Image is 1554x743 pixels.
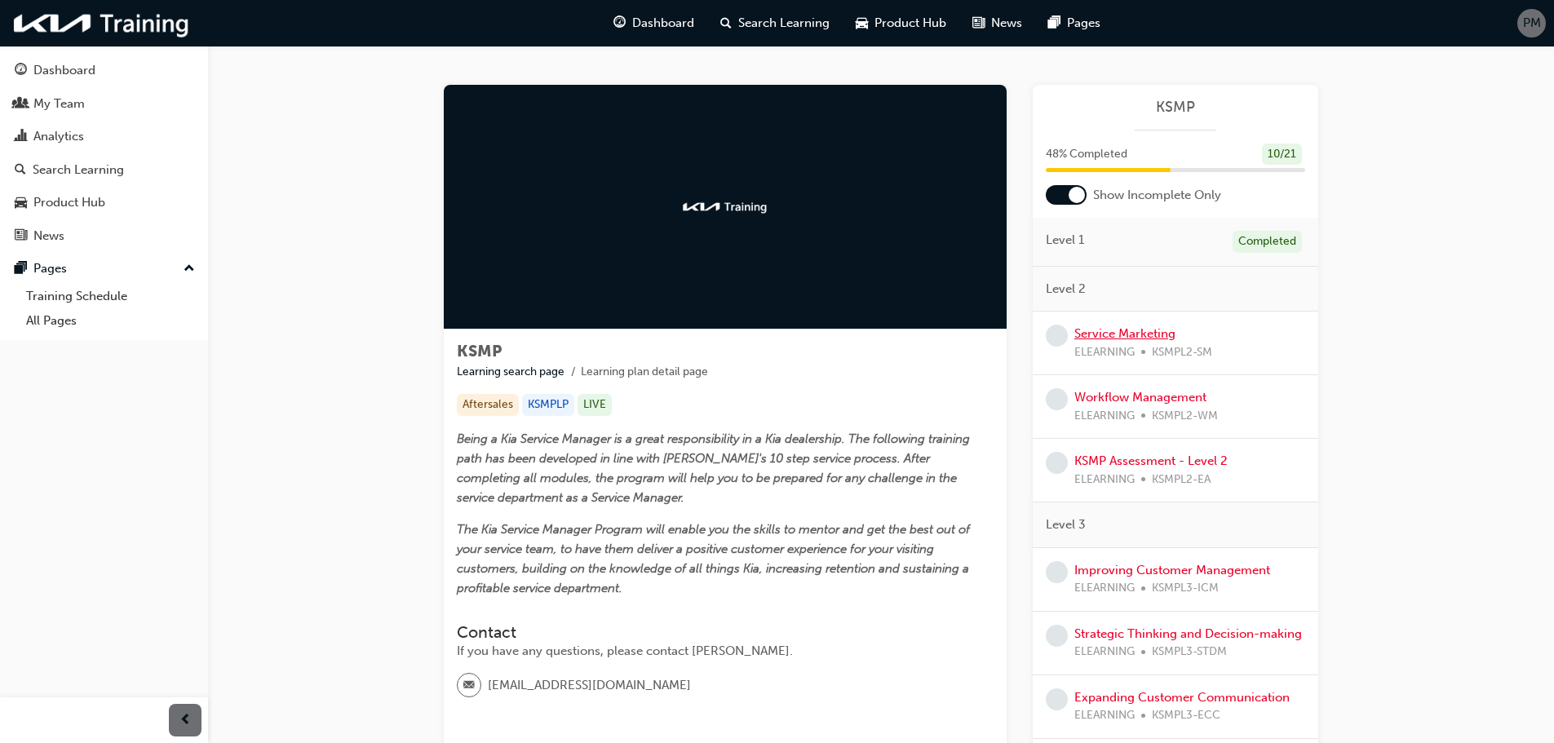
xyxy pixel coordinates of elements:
[1523,14,1541,33] span: PM
[7,52,201,254] button: DashboardMy TeamAnalyticsSearch LearningProduct HubNews
[33,161,124,179] div: Search Learning
[457,394,519,416] div: Aftersales
[488,676,691,695] span: [EMAIL_ADDRESS][DOMAIN_NAME]
[33,95,85,113] div: My Team
[1046,145,1127,164] span: 48 % Completed
[1152,706,1220,725] span: KSMPL3-ECC
[33,227,64,245] div: News
[1046,388,1068,410] span: learningRecordVerb_NONE-icon
[600,7,707,40] a: guage-iconDashboard
[184,259,195,280] span: up-icon
[1074,390,1206,405] a: Workflow Management
[1067,14,1100,33] span: Pages
[1074,407,1135,426] span: ELEARNING
[843,7,959,40] a: car-iconProduct Hub
[578,394,612,416] div: LIVE
[15,229,27,244] span: news-icon
[1152,407,1218,426] span: KSMPL2-WM
[457,642,994,661] div: If you have any questions, please contact [PERSON_NAME].
[1046,561,1068,583] span: learningRecordVerb_NONE-icon
[1046,231,1084,250] span: Level 1
[1074,643,1135,661] span: ELEARNING
[1046,625,1068,647] span: learningRecordVerb_NONE-icon
[20,308,201,334] a: All Pages
[1074,626,1302,641] a: Strategic Thinking and Decision-making
[7,155,201,185] a: Search Learning
[457,342,502,360] span: KSMP
[457,365,564,378] a: Learning search page
[1074,343,1135,362] span: ELEARNING
[1035,7,1113,40] a: pages-iconPages
[1074,690,1290,705] a: Expanding Customer Communication
[1152,471,1211,489] span: KSMPL2-EA
[7,221,201,251] a: News
[15,97,27,112] span: people-icon
[581,363,708,382] li: Learning plan detail page
[972,13,985,33] span: news-icon
[15,64,27,78] span: guage-icon
[1233,231,1302,253] div: Completed
[1517,9,1546,38] button: PM
[1046,515,1086,534] span: Level 3
[7,89,201,119] a: My Team
[1074,563,1270,577] a: Improving Customer Management
[15,196,27,210] span: car-icon
[1046,98,1305,117] a: KSMP
[33,259,67,278] div: Pages
[7,254,201,284] button: Pages
[15,262,27,276] span: pages-icon
[1046,280,1086,299] span: Level 2
[463,675,475,697] span: email-icon
[20,284,201,309] a: Training Schedule
[7,55,201,86] a: Dashboard
[1152,579,1219,598] span: KSMPL3-ICM
[457,522,973,595] span: The Kia Service Manager Program will enable you the skills to mentor and get the best out of your...
[15,163,26,178] span: search-icon
[1093,186,1221,205] span: Show Incomplete Only
[991,14,1022,33] span: News
[457,431,973,505] span: Being a Kia Service Manager is a great responsibility in a Kia dealership. The following training...
[33,193,105,212] div: Product Hub
[7,122,201,152] a: Analytics
[33,61,95,80] div: Dashboard
[457,623,994,642] h3: Contact
[7,188,201,218] a: Product Hub
[1262,144,1302,166] div: 10 / 21
[15,130,27,144] span: chart-icon
[1074,579,1135,598] span: ELEARNING
[856,13,868,33] span: car-icon
[1074,471,1135,489] span: ELEARNING
[613,13,626,33] span: guage-icon
[680,199,770,215] img: kia-training
[874,14,946,33] span: Product Hub
[33,127,84,146] div: Analytics
[179,710,192,731] span: prev-icon
[1046,688,1068,710] span: learningRecordVerb_NONE-icon
[738,14,830,33] span: Search Learning
[1074,453,1228,468] a: KSMP Assessment - Level 2
[720,13,732,33] span: search-icon
[8,7,196,40] img: kia-training
[632,14,694,33] span: Dashboard
[1152,643,1227,661] span: KSMPL3-STDM
[1074,706,1135,725] span: ELEARNING
[1074,326,1175,341] a: Service Marketing
[1046,325,1068,347] span: learningRecordVerb_NONE-icon
[707,7,843,40] a: search-iconSearch Learning
[522,394,574,416] div: KSMPLP
[1048,13,1060,33] span: pages-icon
[1046,452,1068,474] span: learningRecordVerb_NONE-icon
[1152,343,1212,362] span: KSMPL2-SM
[959,7,1035,40] a: news-iconNews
